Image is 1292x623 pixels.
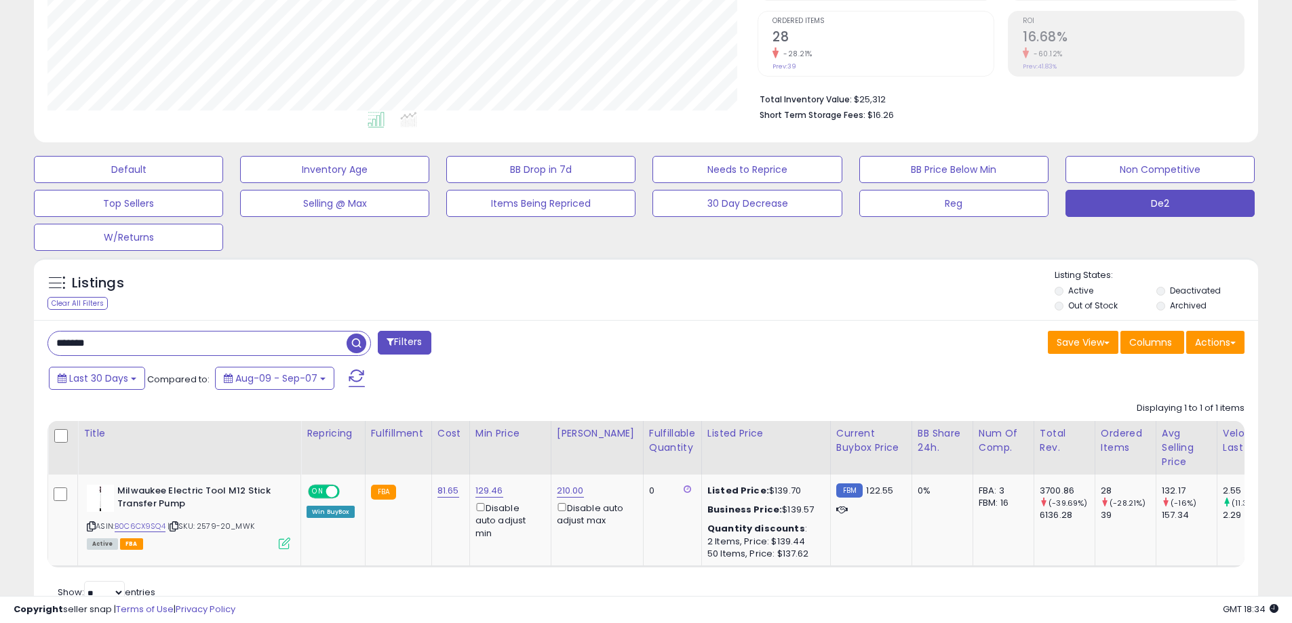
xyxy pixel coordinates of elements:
[115,521,165,532] a: B0C6CX9SQ4
[1137,402,1245,415] div: Displaying 1 to 1 of 1 items
[1186,331,1245,354] button: Actions
[1023,18,1244,25] span: ROI
[1223,603,1278,616] span: 2025-10-8 18:34 GMT
[1049,498,1087,508] small: (-39.69%)
[120,538,143,550] span: FBA
[83,426,295,441] div: Title
[69,371,128,385] span: Last 30 Days
[1065,190,1255,217] button: De2
[34,156,223,183] button: Default
[1048,331,1118,354] button: Save View
[867,108,894,121] span: $16.26
[557,426,638,441] div: [PERSON_NAME]
[1029,49,1063,59] small: -60.12%
[117,485,282,513] b: Milwaukee Electric Tool M12 Stick Transfer Pump
[1068,300,1118,311] label: Out of Stock
[1055,269,1258,282] p: Listing States:
[707,485,820,497] div: $139.70
[47,297,108,310] div: Clear All Filters
[87,485,114,512] img: 21dT8j84nlL._SL40_.jpg
[652,156,842,183] button: Needs to Reprice
[1170,300,1207,311] label: Archived
[446,190,635,217] button: Items Being Repriced
[240,190,429,217] button: Selling @ Max
[1162,509,1217,521] div: 157.34
[979,426,1028,455] div: Num of Comp.
[1129,336,1172,349] span: Columns
[707,522,805,535] b: Quantity discounts
[772,62,796,71] small: Prev: 39
[371,485,396,500] small: FBA
[1171,498,1196,508] small: (-16%)
[1101,485,1156,497] div: 28
[859,190,1049,217] button: Reg
[1040,509,1095,521] div: 6136.28
[309,486,326,498] span: ON
[1170,285,1221,296] label: Deactivated
[437,484,459,498] a: 81.65
[235,371,317,385] span: Aug-09 - Sep-07
[707,484,769,497] b: Listed Price:
[1223,426,1272,455] div: Velocity Last 30d
[707,536,820,548] div: 2 Items, Price: $139.44
[1162,485,1217,497] div: 132.17
[34,190,223,217] button: Top Sellers
[707,503,782,516] b: Business Price:
[707,426,825,441] div: Listed Price
[649,426,696,455] div: Fulfillable Quantity
[979,497,1023,509] div: FBM: 16
[307,506,355,518] div: Win BuyBox
[437,426,464,441] div: Cost
[707,548,820,560] div: 50 Items, Price: $137.62
[1101,426,1150,455] div: Ordered Items
[307,426,359,441] div: Repricing
[760,109,865,121] b: Short Term Storage Fees:
[147,373,210,386] span: Compared to:
[760,94,852,105] b: Total Inventory Value:
[215,367,334,390] button: Aug-09 - Sep-07
[779,49,813,59] small: -28.21%
[475,500,541,540] div: Disable auto adjust min
[176,603,235,616] a: Privacy Policy
[168,521,254,531] span: | SKU: 2579-20_MWK
[87,538,118,550] span: All listings currently available for purchase on Amazon
[34,224,223,251] button: W/Returns
[1232,498,1261,508] small: (11.35%)
[1120,331,1184,354] button: Columns
[836,483,863,498] small: FBM
[836,426,906,455] div: Current Buybox Price
[772,29,994,47] h2: 28
[14,603,63,616] strong: Copyright
[1223,509,1278,521] div: 2.29
[378,331,431,355] button: Filters
[859,156,1049,183] button: BB Price Below Min
[866,484,893,497] span: 122.55
[371,426,426,441] div: Fulfillment
[652,190,842,217] button: 30 Day Decrease
[557,484,584,498] a: 210.00
[1068,285,1093,296] label: Active
[1110,498,1146,508] small: (-28.21%)
[760,90,1234,106] li: $25,312
[557,500,633,527] div: Disable auto adjust max
[14,603,235,616] div: seller snap | |
[1040,426,1089,455] div: Total Rev.
[1065,156,1255,183] button: Non Competitive
[1023,29,1244,47] h2: 16.68%
[1023,62,1057,71] small: Prev: 41.83%
[1162,426,1211,469] div: Avg Selling Price
[87,485,290,548] div: ASIN:
[240,156,429,183] button: Inventory Age
[475,426,545,441] div: Min Price
[1101,509,1156,521] div: 39
[707,504,820,516] div: $139.57
[649,485,691,497] div: 0
[58,586,155,599] span: Show: entries
[918,485,962,497] div: 0%
[1223,485,1278,497] div: 2.55
[338,486,359,498] span: OFF
[49,367,145,390] button: Last 30 Days
[475,484,503,498] a: 129.46
[72,274,124,293] h5: Listings
[979,485,1023,497] div: FBA: 3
